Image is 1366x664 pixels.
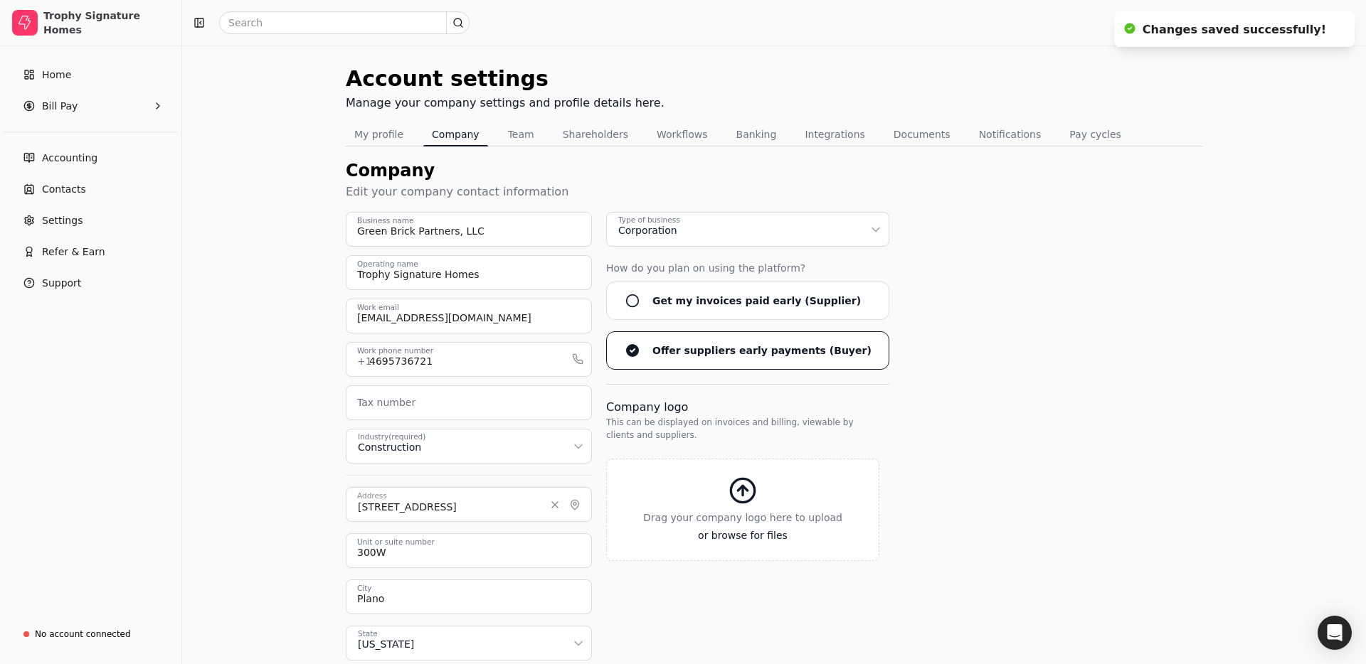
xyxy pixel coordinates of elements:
[606,459,879,561] button: Drag your company logo here to uploador browse for files
[346,95,665,112] div: Manage your company settings and profile details here.
[43,9,169,37] div: Trophy Signature Homes
[346,183,1202,200] div: Edit your company contact information
[796,123,873,146] button: Integrations
[1061,123,1130,146] button: Pay cycles
[357,583,372,594] label: City
[346,123,412,146] button: My profile
[6,206,176,235] a: Settings
[42,245,105,259] span: Refer & Earn
[6,92,176,120] button: Bill Pay
[885,123,959,146] button: Documents
[357,215,413,227] label: Business name
[970,123,1050,146] button: Notifications
[42,151,97,166] span: Accounting
[6,60,176,89] a: Home
[1318,616,1352,650] div: Open Intercom Messenger
[357,395,415,410] label: Tax number
[346,63,665,95] div: Account settings
[42,182,86,197] span: Contacts
[423,123,488,146] button: Company
[6,144,176,172] a: Accounting
[6,621,176,647] a: No account connected
[357,346,433,357] label: Work phone number
[358,628,378,640] div: State
[728,123,785,146] button: Banking
[346,158,1202,183] div: Company
[6,269,176,297] button: Support
[613,510,873,525] span: Drag your company logo here to upload
[606,399,879,416] div: Company logo
[42,213,83,228] span: Settings
[357,302,399,314] label: Work email
[613,528,873,543] span: or browse for files
[618,215,680,226] div: Type of business
[42,276,81,291] span: Support
[35,628,131,641] div: No account connected
[1143,21,1326,38] div: Changes saved successfully!
[42,99,78,114] span: Bill Pay
[42,68,71,82] span: Home
[6,175,176,203] a: Contacts
[499,123,543,146] button: Team
[648,123,716,146] button: Workflows
[219,11,470,34] input: Search
[346,123,1202,146] nav: Tabs
[357,491,387,502] label: Address
[357,537,435,548] label: Unit or suite number
[357,259,418,270] label: Operating name
[652,294,872,309] div: Get my invoices paid early (Supplier)
[554,123,637,146] button: Shareholders
[606,416,879,441] div: This can be displayed on invoices and billing, viewable by clients and suppliers.
[358,432,425,443] div: Industry (required)
[6,237,176,266] button: Refer & Earn
[606,261,889,276] div: How do you plan on using the platform?
[652,343,872,358] div: Offer suppliers early payments (Buyer)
